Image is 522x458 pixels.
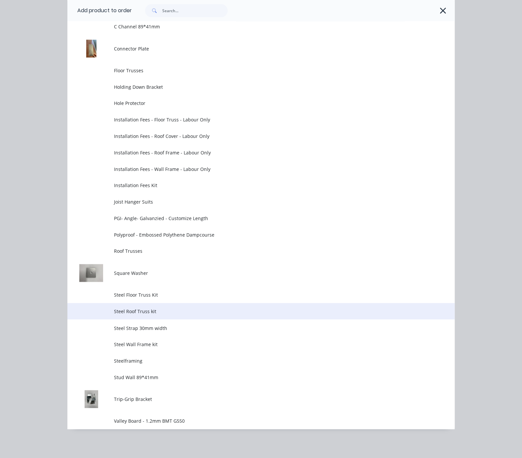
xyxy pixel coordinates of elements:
span: Connector Plate [114,45,387,52]
span: Installation Fees - Roof Cover - Labour Only [114,133,387,140]
span: Floor Trusses [114,67,387,74]
span: Valley Board - 1.2mm BMT G550 [114,417,387,424]
span: Hole Protector [114,100,387,107]
span: Installation Fees - Roof Frame - Labour Only [114,149,387,156]
span: Stud Wall 89*41mm [114,374,387,380]
span: Steel Roof Truss kit [114,308,387,315]
span: Holding Down Bracket [114,83,387,90]
span: Steelframing [114,357,387,364]
span: Steel Floor Truss Kit [114,291,387,298]
input: Search... [162,4,228,17]
span: Installation Fees Kit [114,182,387,189]
span: Polyproof - Embossed Polythene Dampcourse [114,231,387,238]
span: C Channel 89*41mm [114,23,387,30]
span: Trip-Grip Bracket [114,395,387,402]
span: Installation Fees - Wall Frame - Labour Only [114,166,387,173]
span: Steel Strap 30mm width [114,324,387,331]
span: Installation Fees - Floor Truss - Labour Only [114,116,387,123]
span: PGI- Angle- Galvanzied - Customize Length [114,215,387,222]
span: Roof Trusses [114,247,387,254]
span: Joist Hanger Suits [114,198,387,205]
span: Steel Wall Frame kit [114,341,387,347]
span: Square Washer [114,270,387,277]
